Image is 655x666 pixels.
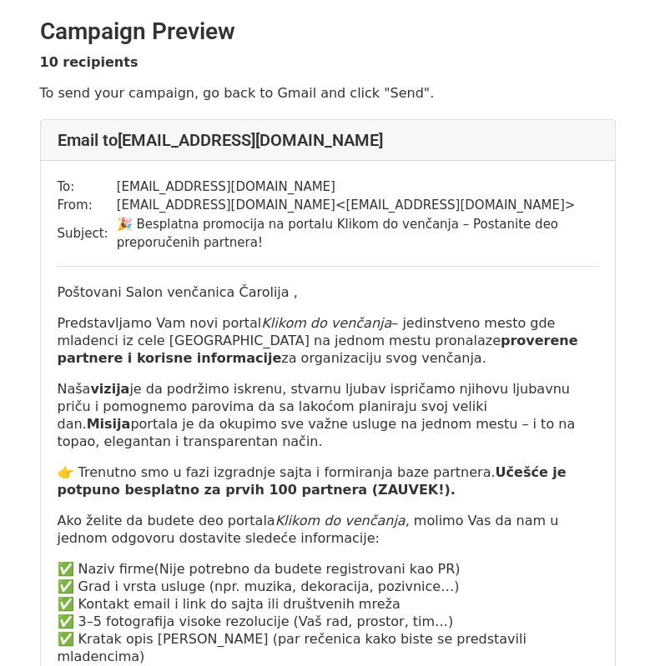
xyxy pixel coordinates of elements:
p: 👉 Trenutno smo u fazi izgradnje sajta i formiranja baze partnera. [58,463,598,498]
strong: 10 recipients [40,54,139,70]
p: To send your campaign, go back to Gmail and click "Send". [40,84,616,102]
p: Naša je da podržimo iskrenu, stvarnu ljubav ispričamo njihovu ljubavnu priču i pomognemo parovima... [58,380,598,450]
td: To: [58,178,117,197]
h2: Campaign Preview [40,18,616,46]
p: Predstavljamo Vam novi portal – jedinstveno mesto gde mladenci iz cele [GEOGRAPHIC_DATA] na jedno... [58,314,598,367]
strong: proverene partnere i korisne informacije [58,333,578,366]
em: Klikom do venčanja [275,513,406,528]
strong: Misija [87,416,131,432]
p: Ako želite da budete deo portala , molimo Vas da nam u jednom odgovoru dostavite sledeće informac... [58,512,598,547]
strong: vizija [90,381,129,397]
h4: Email to [EMAIL_ADDRESS][DOMAIN_NAME] [58,130,598,150]
td: 🎉 Besplatna promocija na portalu Klikom do venčanja – Postanite deo preporučenih partnera! [117,215,598,253]
em: Klikom do venčanja [261,315,391,331]
p: Poštovani Salon venčanica Čarolija , [58,283,598,301]
strong: Učešće je potpuno besplatno za prvih 100 partnera (ZAUVEK!). [58,464,567,498]
td: [EMAIL_ADDRESS][DOMAIN_NAME] < [EMAIL_ADDRESS][DOMAIN_NAME] > [117,196,598,215]
td: [EMAIL_ADDRESS][DOMAIN_NAME] [117,178,598,197]
td: Subject: [58,215,117,253]
td: From: [58,196,117,215]
p: ✅ Naziv firme(Nije potrebno da budete registrovani kao PR) ✅ Grad i vrsta usluge (npr. muzika, de... [58,560,598,665]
